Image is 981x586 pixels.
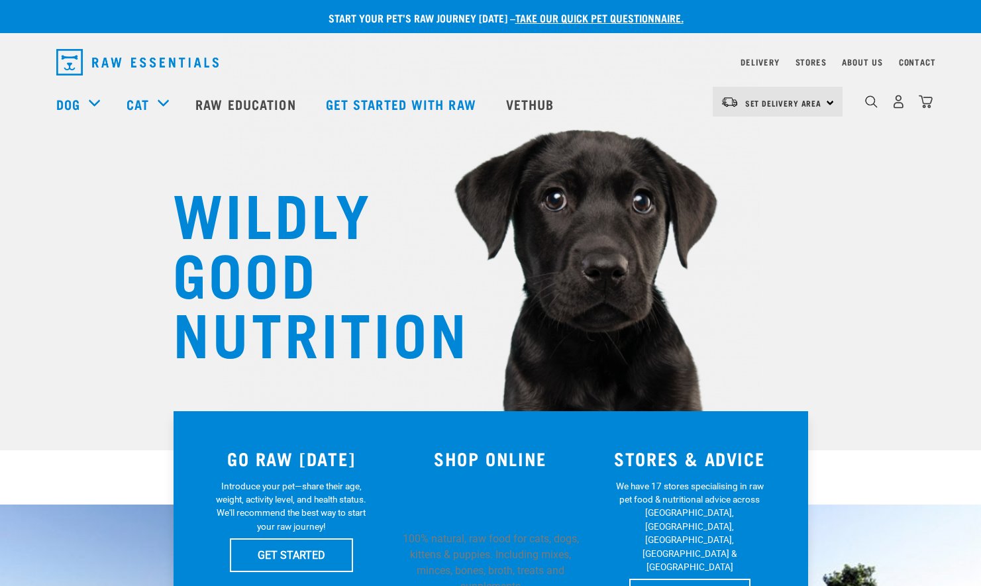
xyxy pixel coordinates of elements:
span: Set Delivery Area [745,101,822,105]
a: Get started with Raw [313,77,493,130]
a: Contact [899,60,936,64]
a: Stores [796,60,827,64]
a: About Us [842,60,882,64]
h3: GO RAW [DATE] [200,448,384,469]
img: van-moving.png [721,96,739,108]
a: take our quick pet questionnaire. [515,15,684,21]
img: home-icon-1@2x.png [865,95,878,108]
h3: STORES & ADVICE [598,448,782,469]
img: Raw Essentials Logo [56,49,219,75]
a: Vethub [493,77,571,130]
nav: dropdown navigation [46,44,936,81]
img: user.png [892,95,905,109]
img: home-icon@2x.png [919,95,933,109]
h1: WILDLY GOOD NUTRITION [173,182,438,361]
a: GET STARTED [230,538,353,571]
a: Dog [56,94,80,114]
a: Cat [127,94,149,114]
a: Raw Education [182,77,312,130]
p: Introduce your pet—share their age, weight, activity level, and health status. We'll recommend th... [213,479,369,534]
h3: SHOP ONLINE [399,448,582,469]
p: We have 17 stores specialising in raw pet food & nutritional advice across [GEOGRAPHIC_DATA], [GE... [612,479,768,574]
a: Delivery [741,60,779,64]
